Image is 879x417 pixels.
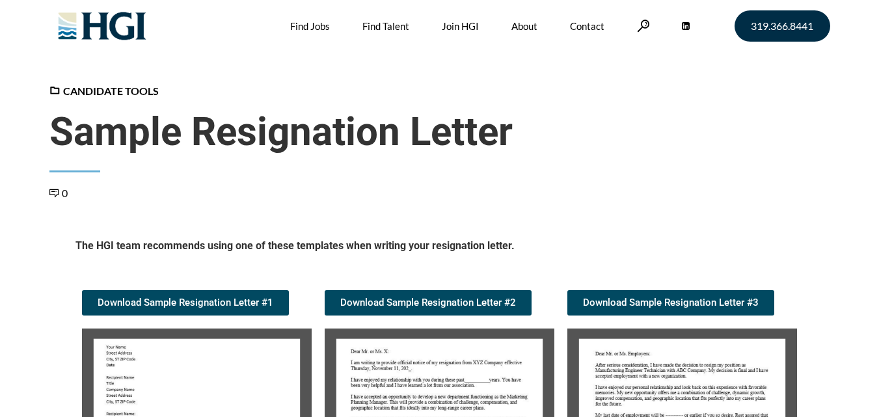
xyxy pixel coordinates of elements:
[735,10,830,42] a: 319.366.8441
[75,239,804,258] h5: The HGI team recommends using one of these templates when writing your resignation letter.
[583,298,759,308] span: Download Sample Resignation Letter #3
[325,290,532,316] a: Download Sample Resignation Letter #2
[751,21,813,31] span: 319.366.8441
[49,85,159,97] a: Candidate Tools
[49,187,68,199] a: 0
[82,290,289,316] a: Download Sample Resignation Letter #1
[98,298,273,308] span: Download Sample Resignation Letter #1
[637,20,650,32] a: Search
[49,109,830,155] span: Sample Resignation Letter
[567,290,774,316] a: Download Sample Resignation Letter #3
[340,298,516,308] span: Download Sample Resignation Letter #2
